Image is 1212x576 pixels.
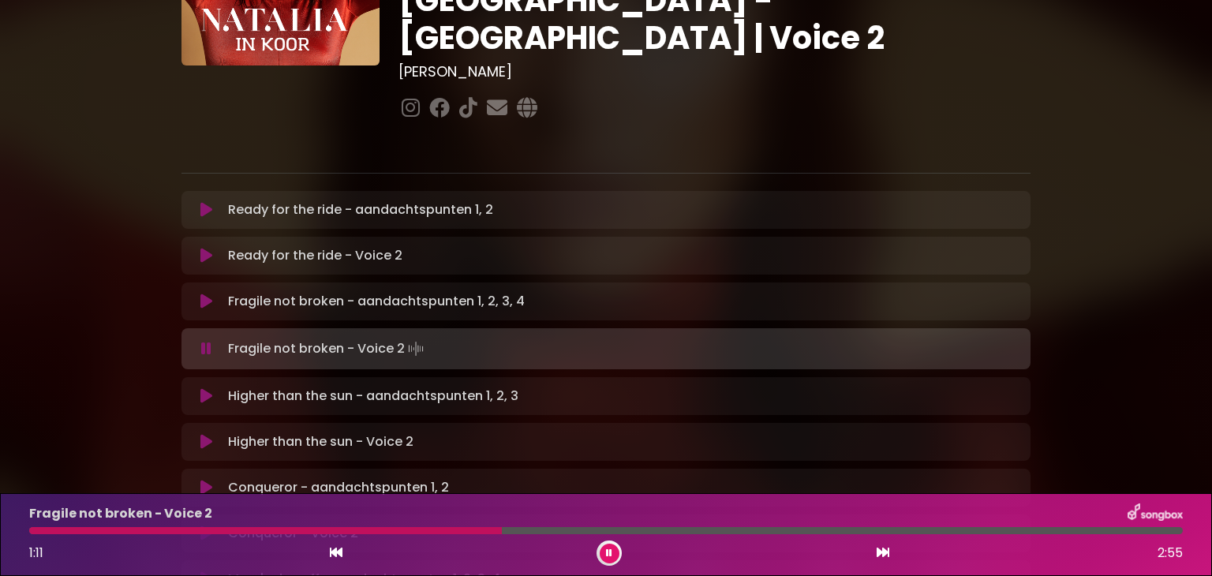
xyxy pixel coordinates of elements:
[1158,544,1183,563] span: 2:55
[29,544,43,562] span: 1:11
[228,338,427,360] p: Fragile not broken - Voice 2
[1128,503,1183,524] img: songbox-logo-white.png
[228,432,413,451] p: Higher than the sun - Voice 2
[228,246,402,265] p: Ready for the ride - Voice 2
[228,387,518,406] p: Higher than the sun - aandachtspunten 1, 2, 3
[405,338,427,360] img: waveform4.gif
[228,478,449,497] p: Conqueror - aandachtspunten 1, 2
[228,200,493,219] p: Ready for the ride - aandachtspunten 1, 2
[228,292,525,311] p: Fragile not broken - aandachtspunten 1, 2, 3, 4
[29,504,212,523] p: Fragile not broken - Voice 2
[398,63,1031,80] h3: [PERSON_NAME]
